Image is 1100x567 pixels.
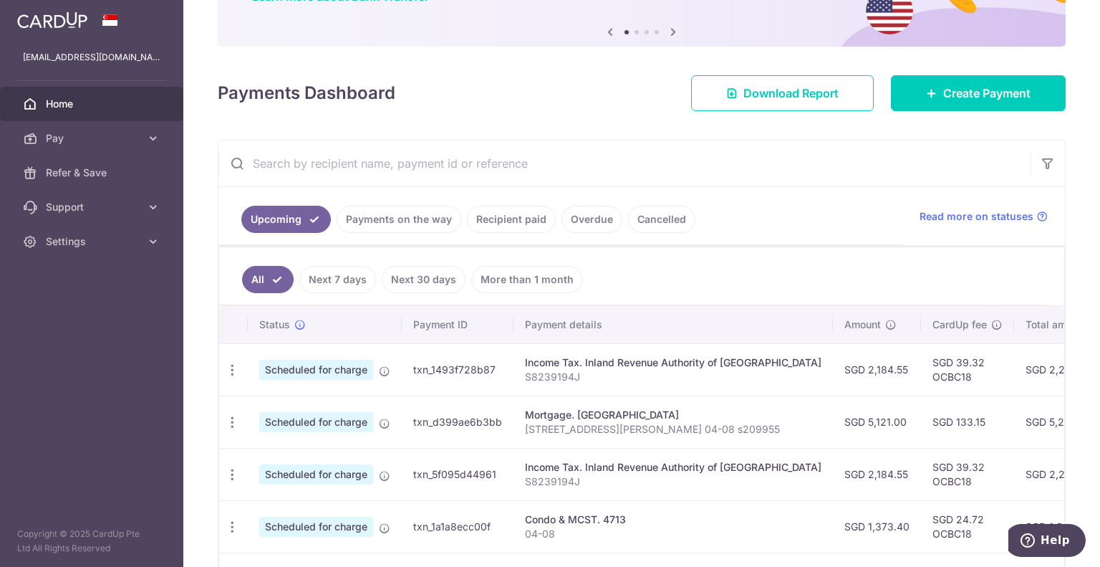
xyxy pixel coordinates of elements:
td: SGD 5,121.00 [833,396,921,448]
td: txn_d399ae6b3bb [402,396,513,448]
a: Next 7 days [299,266,376,293]
span: Pay [46,131,140,146]
div: Income Tax. Inland Revenue Authority of [GEOGRAPHIC_DATA] [525,356,821,370]
div: Income Tax. Inland Revenue Authority of [GEOGRAPHIC_DATA] [525,460,821,475]
a: Create Payment [891,75,1066,111]
th: Payment details [513,306,833,343]
span: Support [46,200,140,214]
td: txn_1a1a8ecc00f [402,500,513,553]
td: SGD 133.15 [921,396,1014,448]
p: S8239194J [525,370,821,384]
a: Recipient paid [467,206,556,233]
span: Scheduled for charge [259,517,373,537]
a: Next 30 days [382,266,465,293]
span: Refer & Save [46,166,140,180]
p: [STREET_ADDRESS][PERSON_NAME] 04-08 s209955 [525,422,821,437]
a: Payments on the way [337,206,461,233]
td: SGD 24.72 OCBC18 [921,500,1014,553]
td: SGD 39.32 OCBC18 [921,343,1014,396]
a: Read more on statuses [920,209,1048,224]
img: CardUp [17,11,87,29]
td: txn_1493f728b87 [402,343,513,396]
p: 04-08 [525,527,821,541]
th: Payment ID [402,306,513,343]
a: All [242,266,294,293]
span: Total amt. [1026,318,1073,332]
span: Home [46,97,140,111]
span: Settings [46,234,140,249]
a: More than 1 month [471,266,583,293]
a: Upcoming [241,206,331,233]
a: Download Report [691,75,874,111]
div: Condo & MCST. 4713 [525,513,821,527]
p: S8239194J [525,475,821,489]
h4: Payments Dashboard [218,80,395,106]
span: Scheduled for charge [259,360,373,380]
a: Overdue [561,206,622,233]
p: [EMAIL_ADDRESS][DOMAIN_NAME] [23,50,160,65]
span: Scheduled for charge [259,412,373,432]
span: Download Report [743,85,839,102]
td: txn_5f095d44961 [402,448,513,500]
td: SGD 39.32 OCBC18 [921,448,1014,500]
span: Read more on statuses [920,209,1033,224]
a: Cancelled [628,206,695,233]
span: CardUp fee [932,318,987,332]
span: Create Payment [943,85,1031,102]
span: Amount [844,318,881,332]
td: SGD 2,184.55 [833,343,921,396]
span: Status [259,318,290,332]
td: SGD 2,184.55 [833,448,921,500]
input: Search by recipient name, payment id or reference [218,140,1031,186]
td: SGD 1,373.40 [833,500,921,553]
span: Scheduled for charge [259,464,373,485]
iframe: Opens a widget where you can find more information [1008,524,1086,560]
div: Mortgage. [GEOGRAPHIC_DATA] [525,408,821,422]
